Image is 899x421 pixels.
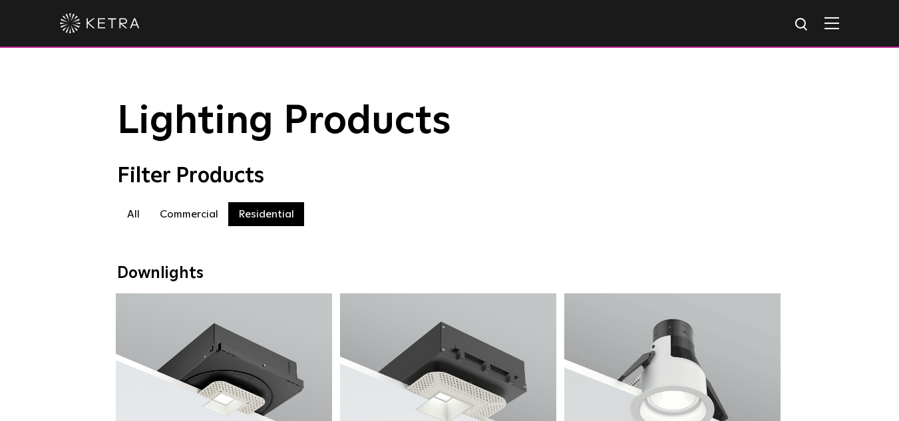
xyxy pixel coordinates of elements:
label: Commercial [150,202,228,226]
img: search icon [794,17,810,33]
img: Hamburger%20Nav.svg [824,17,839,29]
img: ketra-logo-2019-white [60,13,140,33]
label: All [117,202,150,226]
div: Filter Products [117,164,783,189]
div: Downlights [117,264,783,283]
label: Residential [228,202,304,226]
span: Lighting Products [117,102,451,142]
